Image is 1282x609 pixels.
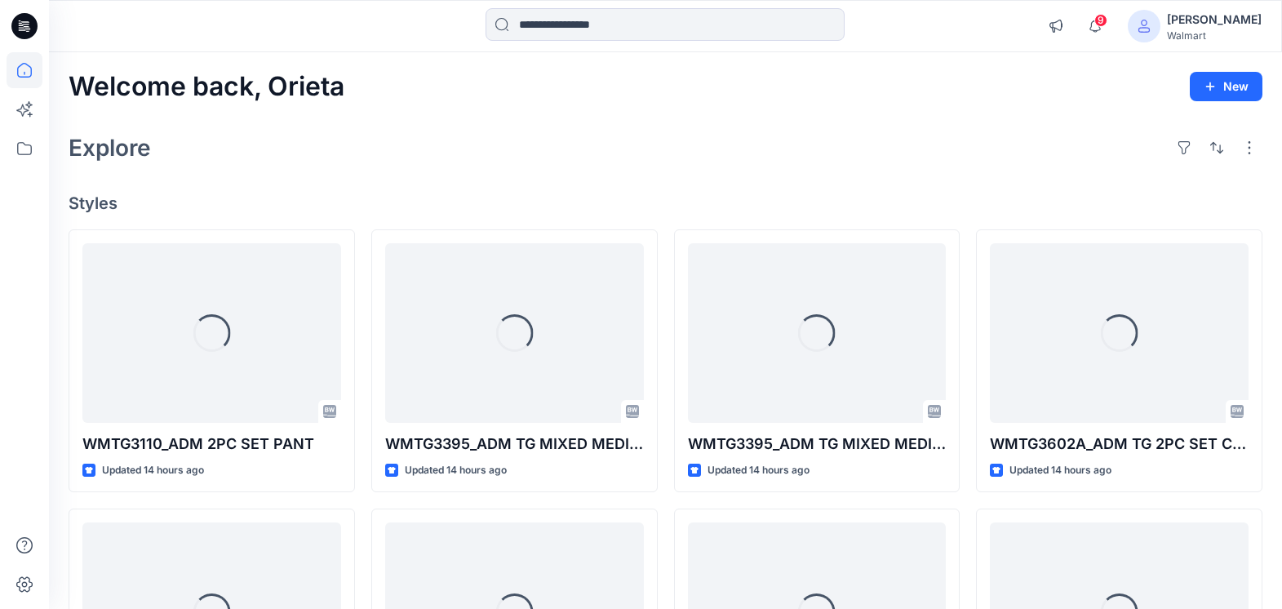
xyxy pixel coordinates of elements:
p: WMTG3602A_ADM TG 2PC SET CROSSHATCH CHAMBRAY SKORT [990,433,1249,456]
h2: Explore [69,135,151,161]
h2: Welcome back, Orieta [69,72,344,102]
div: Walmart [1167,29,1262,42]
button: New [1190,72,1262,101]
p: Updated 14 hours ago [708,462,810,479]
p: Updated 14 hours ago [405,462,507,479]
div: [PERSON_NAME] [1167,10,1262,29]
p: WMTG3395_ADM TG MIXED MEDIA W. RUFFLE HEADER DRESS [385,433,644,456]
p: WMTG3395_ADM TG MIXED MEDIA DRESS [688,433,947,456]
span: 9 [1094,14,1107,27]
svg: avatar [1138,20,1151,33]
h4: Styles [69,193,1262,213]
p: Updated 14 hours ago [1009,462,1111,479]
p: WMTG3110_ADM 2PC SET PANT [82,433,341,456]
p: Updated 14 hours ago [102,462,204,479]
